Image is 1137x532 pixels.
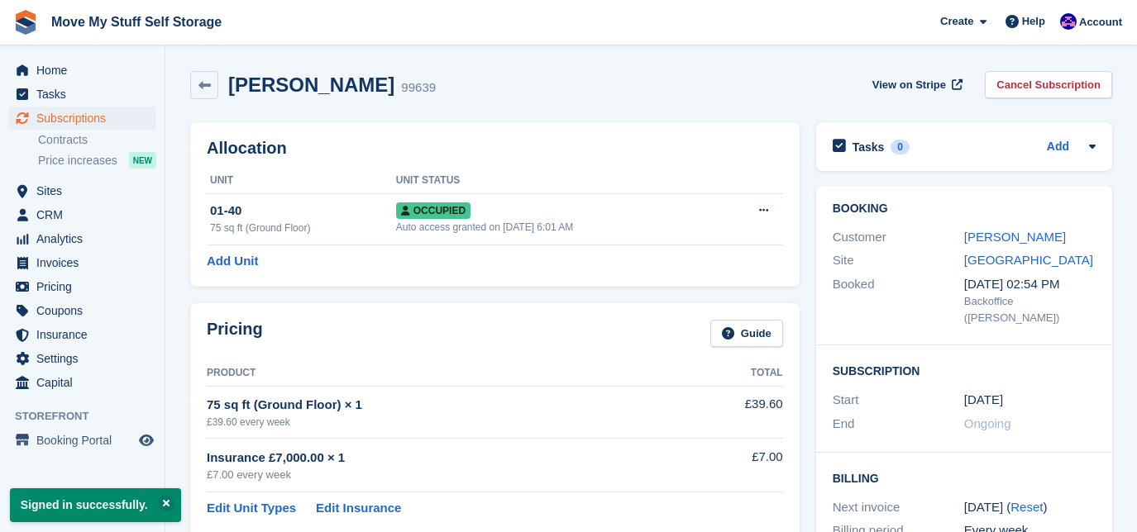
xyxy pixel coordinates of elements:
h2: Pricing [207,320,263,347]
a: Preview store [136,430,156,450]
span: Analytics [36,227,136,250]
div: £39.60 every week [207,415,689,430]
div: [DATE] ( ) [964,498,1096,517]
div: NEW [129,152,156,169]
a: menu [8,107,156,130]
div: Insurance £7,000.00 × 1 [207,449,689,468]
a: menu [8,179,156,202]
div: Auto access granted on [DATE] 6:01 AM [396,220,719,235]
th: Total [689,360,783,387]
span: Tasks [36,83,136,106]
div: End [833,415,964,434]
td: £39.60 [689,386,783,438]
td: £7.00 [689,439,783,492]
th: Unit Status [396,168,719,194]
h2: Tasks [853,140,885,154]
span: Pricing [36,275,136,298]
a: menu [8,203,156,226]
a: Edit Unit Types [207,499,296,518]
h2: Booking [833,202,1096,216]
a: menu [8,323,156,346]
div: Booked [833,275,964,326]
div: Customer [833,228,964,247]
span: Account [1079,14,1122,31]
span: Subscriptions [36,107,136,130]
div: 75 sq ft (Ground Floor) × 1 [207,396,689,415]
div: 01-40 [210,202,396,221]
a: Add Unit [207,252,258,271]
a: Edit Insurance [316,499,401,518]
div: Next invoice [833,498,964,517]
h2: [PERSON_NAME] [228,74,394,96]
a: menu [8,347,156,370]
div: [DATE] 02:54 PM [964,275,1096,294]
span: Storefront [15,408,165,425]
a: menu [8,371,156,394]
a: Price increases NEW [38,151,156,169]
div: Start [833,391,964,410]
a: [GEOGRAPHIC_DATA] [964,253,1093,267]
a: Move My Stuff Self Storage [45,8,228,36]
span: View on Stripe [872,77,946,93]
div: Site [833,251,964,270]
span: Insurance [36,323,136,346]
a: menu [8,83,156,106]
a: Add [1047,138,1069,157]
span: Booking Portal [36,429,136,452]
time: 2025-08-04 23:00:00 UTC [964,391,1003,410]
span: Capital [36,371,136,394]
span: CRM [36,203,136,226]
span: Coupons [36,299,136,322]
a: [PERSON_NAME] [964,230,1066,244]
a: menu [8,299,156,322]
h2: Billing [833,469,1096,486]
th: Unit [207,168,396,194]
a: Cancel Subscription [985,71,1112,98]
a: menu [8,429,156,452]
a: View on Stripe [866,71,966,98]
a: Guide [710,320,783,347]
span: Help [1022,13,1045,30]
p: Signed in successfully. [10,488,181,522]
a: menu [8,59,156,82]
a: menu [8,227,156,250]
a: Contracts [38,132,156,148]
div: 75 sq ft (Ground Floor) [210,221,396,235]
th: Product [207,360,689,387]
a: Reset [1010,500,1043,514]
a: menu [8,251,156,274]
span: Sites [36,179,136,202]
h2: Subscription [833,362,1096,378]
span: Invoices [36,251,136,274]
div: Backoffice ([PERSON_NAME]) [964,293,1096,325]
h2: Allocation [207,139,783,158]
span: Home [36,59,136,82]
a: menu [8,275,156,298]
span: Ongoing [964,416,1011,430]
span: Create [940,13,973,30]
div: 0 [891,140,910,154]
span: Settings [36,347,136,370]
span: Price increases [38,153,117,169]
div: 99639 [401,78,436,97]
span: Occupied [396,202,471,219]
div: £7.00 every week [207,467,689,483]
img: stora-icon-8386f47178a22dfd0bd8f6a31ec36ba5ce8667c1dd55bd0f319d3a0aa187defe.svg [13,10,38,35]
img: Jade Whetnall [1060,13,1077,30]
